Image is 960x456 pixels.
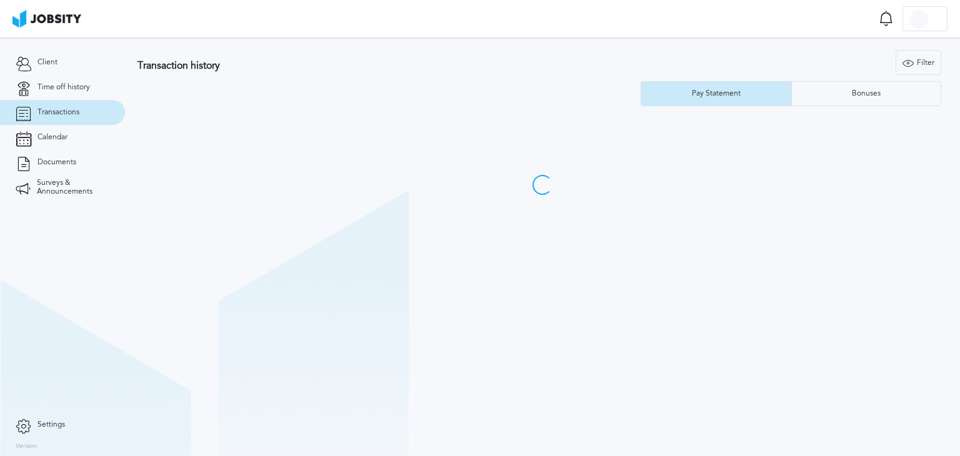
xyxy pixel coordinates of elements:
[896,51,941,76] div: Filter
[641,81,791,106] button: Pay Statement
[37,420,65,429] span: Settings
[37,108,79,117] span: Transactions
[37,179,109,196] span: Surveys & Announcements
[16,443,39,450] label: Version:
[791,81,942,106] button: Bonuses
[896,50,941,75] button: Filter
[137,60,577,71] h3: Transaction history
[686,89,747,98] div: Pay Statement
[37,133,67,142] span: Calendar
[12,10,81,27] img: ab4bad089aa723f57921c736e9817d99.png
[37,83,90,92] span: Time off history
[37,58,57,67] span: Client
[846,89,887,98] div: Bonuses
[37,158,76,167] span: Documents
